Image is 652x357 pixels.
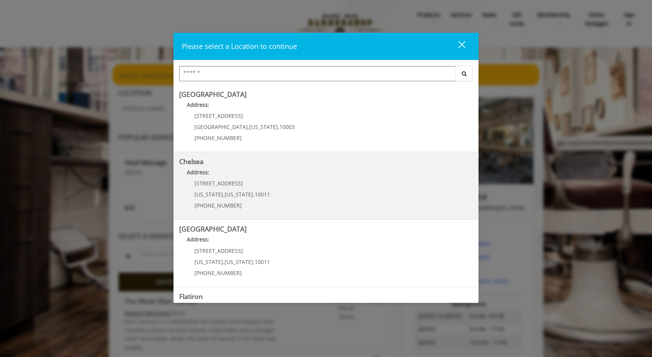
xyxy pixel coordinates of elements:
[460,71,469,76] i: Search button
[225,258,253,265] span: [US_STATE]
[179,90,247,99] b: [GEOGRAPHIC_DATA]
[223,191,225,198] span: ,
[194,123,248,130] span: [GEOGRAPHIC_DATA]
[194,180,243,187] span: [STREET_ADDRESS]
[194,112,243,119] span: [STREET_ADDRESS]
[253,258,255,265] span: ,
[187,169,209,176] b: Address:
[253,191,255,198] span: ,
[187,236,209,243] b: Address:
[179,157,204,166] b: Chelsea
[194,191,223,198] span: [US_STATE]
[194,247,243,254] span: [STREET_ADDRESS]
[194,202,242,209] span: [PHONE_NUMBER]
[444,39,470,54] button: close dialog
[179,66,456,81] input: Search Center
[223,258,225,265] span: ,
[248,123,249,130] span: ,
[194,134,242,142] span: [PHONE_NUMBER]
[279,123,295,130] span: 10003
[182,42,297,51] span: Please select a Location to continue
[179,292,203,301] b: Flatiron
[278,123,279,130] span: ,
[255,191,270,198] span: 10011
[225,191,253,198] span: [US_STATE]
[179,224,247,233] b: [GEOGRAPHIC_DATA]
[187,101,209,108] b: Address:
[255,258,270,265] span: 10011
[194,269,242,277] span: [PHONE_NUMBER]
[450,40,465,52] div: close dialog
[249,123,278,130] span: [US_STATE]
[179,66,473,85] div: Center Select
[194,258,223,265] span: [US_STATE]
